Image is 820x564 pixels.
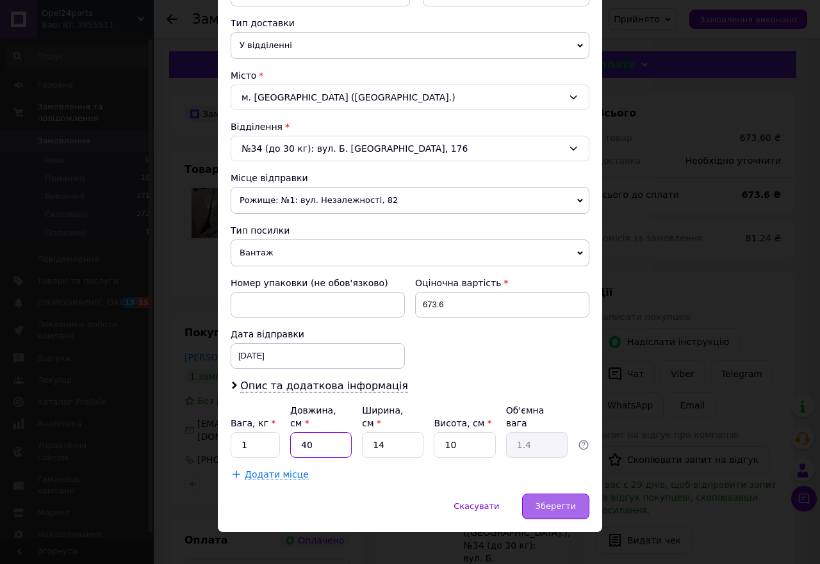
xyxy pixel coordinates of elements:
span: Рожище: №1: вул. Незалежності, 82 [231,187,589,214]
div: Об'ємна вага [506,404,568,430]
span: Тип доставки [231,18,295,28]
div: Номер упаковки (не обов'язково) [231,277,405,289]
span: Опис та додаткова інформація [240,380,408,392]
span: Вантаж [231,239,589,266]
span: У відділенні [231,32,589,59]
span: Зберегти [536,501,576,511]
div: Оціночна вартість [415,277,589,289]
div: м. [GEOGRAPHIC_DATA] ([GEOGRAPHIC_DATA].) [231,85,589,110]
label: Висота, см [434,418,491,428]
span: Скасувати [454,501,499,511]
label: Вага, кг [231,418,275,428]
span: Додати місце [245,469,309,480]
div: Місто [231,69,589,82]
label: Ширина, см [362,405,403,428]
span: Тип посилки [231,225,290,236]
div: Відділення [231,120,589,133]
span: Місце відправки [231,173,308,183]
div: Дата відправки [231,328,405,341]
label: Довжина, см [290,405,336,428]
div: №34 (до 30 кг): вул. Б. [GEOGRAPHIC_DATA], 176 [231,136,589,161]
